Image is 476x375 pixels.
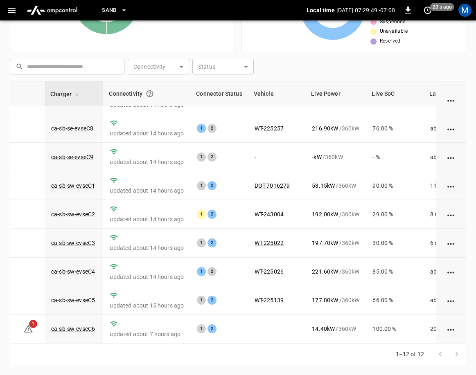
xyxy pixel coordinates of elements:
[197,267,206,276] div: 1
[197,210,206,219] div: 1
[366,258,424,286] td: 85.00 %
[208,181,217,190] div: 2
[446,239,456,247] div: action cell options
[366,200,424,229] td: 29.00 %
[208,124,217,133] div: 2
[208,267,217,276] div: 2
[255,125,284,132] a: WT-225257
[446,153,456,161] div: action cell options
[312,182,335,190] p: 53.15 kW
[197,296,206,305] div: 1
[312,182,359,190] div: / 360 kW
[380,18,406,26] span: Suspended
[255,297,284,303] a: WT-225139
[255,268,284,275] a: WT-225026
[446,96,456,104] div: action cell options
[380,37,401,45] span: Reserved
[208,324,217,333] div: 2
[336,6,395,14] p: [DATE] 07:29:49 -07:00
[197,153,206,162] div: 1
[312,239,359,247] div: / 360 kW
[446,210,456,218] div: action cell options
[446,182,456,190] div: action cell options
[446,124,456,132] div: action cell options
[51,211,95,218] a: ca-sb-sw-evseC2
[430,3,454,11] span: 20 s ago
[458,4,471,17] div: profile-icon
[197,124,206,133] div: 1
[248,81,306,106] th: Vehicle
[312,267,338,276] p: 221.60 kW
[366,143,424,171] td: - %
[51,154,93,160] a: ca-sb-se-evseC9
[208,296,217,305] div: 2
[208,238,217,247] div: 2
[208,210,217,219] div: 2
[366,171,424,200] td: 90.00 %
[366,286,424,315] td: 66.00 %
[110,158,184,166] p: updated about 14 hours ago
[255,211,284,218] a: WT-243004
[110,186,184,195] p: updated about 14 hours ago
[51,297,95,303] a: ca-sb-sw-evseC5
[51,326,95,332] a: ca-sb-sw-evseC6
[312,267,359,276] div: / 360 kW
[312,325,335,333] p: 14.40 kW
[366,81,424,106] th: Live SoC
[197,238,206,247] div: 1
[50,89,82,99] span: Charger
[446,325,456,333] div: action cell options
[110,129,184,137] p: updated about 14 hours ago
[51,268,95,275] a: ca-sb-sw-evseC4
[255,182,290,189] a: DOT-7016279
[307,6,335,14] p: Local time
[248,143,306,171] td: -
[110,273,184,281] p: updated about 14 hours ago
[312,296,338,304] p: 177.80 kW
[197,181,206,190] div: 1
[110,215,184,223] p: updated about 14 hours ago
[110,244,184,252] p: updated about 14 hours ago
[366,315,424,344] td: 100.00 %
[312,153,321,161] p: - kW
[102,6,117,15] span: SanB
[23,2,81,18] img: ampcontrol.io logo
[248,315,306,344] td: -
[190,81,248,106] th: Connector Status
[51,125,93,132] a: ca-sb-se-evseC8
[312,296,359,304] div: / 360 kW
[255,240,284,246] a: WT-225022
[109,86,185,101] div: Connectivity
[312,325,359,333] div: / 360 kW
[312,124,359,132] div: / 360 kW
[312,239,338,247] p: 197.70 kW
[312,124,338,132] p: 216.90 kW
[110,301,184,310] p: updated about 15 hours ago
[421,4,434,17] button: set refresh interval
[110,330,184,338] p: updated about 7 hours ago
[446,296,456,304] div: action cell options
[305,81,366,106] th: Live Power
[312,153,359,161] div: / 360 kW
[208,153,217,162] div: 2
[197,324,206,333] div: 1
[51,240,95,246] a: ca-sb-sw-evseC3
[396,350,424,358] p: 1–12 of 12
[366,229,424,257] td: 30.00 %
[380,27,408,36] span: Unavailable
[312,210,359,218] div: / 360 kW
[99,2,131,18] button: SanB
[366,114,424,143] td: 76.00 %
[51,182,95,189] a: ca-sb-sw-evseC1
[29,320,37,328] span: 1
[23,325,33,332] a: 1
[446,267,456,276] div: action cell options
[142,86,157,101] button: Connection between the charger and our software.
[312,210,338,218] p: 192.00 kW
